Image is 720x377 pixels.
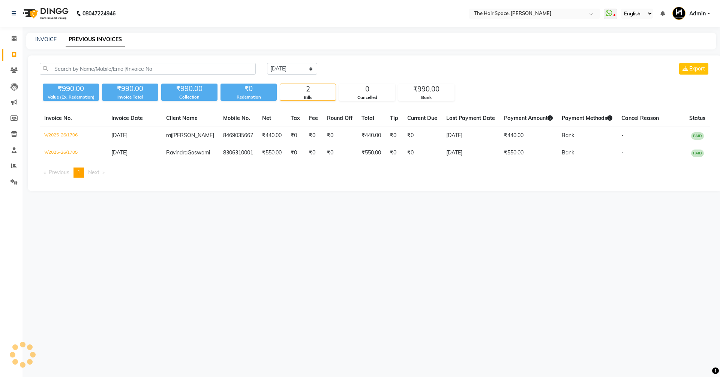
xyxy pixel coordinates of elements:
span: raj [166,132,172,139]
td: ₹0 [403,127,442,145]
td: ₹0 [286,127,304,145]
span: [DATE] [111,149,127,156]
div: Bank [399,94,454,101]
td: [DATE] [442,127,499,145]
td: ₹0 [304,144,322,162]
td: ₹550.00 [357,144,385,162]
span: Tax [291,115,300,121]
div: ₹0 [220,84,277,94]
span: Payment Amount [504,115,553,121]
span: Mobile No. [223,115,250,121]
nav: Pagination [40,168,710,178]
span: Admin [689,10,706,18]
span: Client Name [166,115,198,121]
span: Cancel Reason [621,115,659,121]
div: Cancelled [339,94,395,101]
span: PAID [691,150,704,157]
img: logo [19,3,70,24]
span: Payment Methods [562,115,612,121]
span: Previous [49,169,69,176]
div: ₹990.00 [102,84,158,94]
td: 8469035667 [219,127,258,145]
td: ₹0 [403,144,442,162]
td: ₹440.00 [499,127,557,145]
span: Current Due [407,115,437,121]
div: Collection [161,94,217,100]
td: V/2025-26/1705 [40,144,107,162]
span: Next [88,169,99,176]
span: Invoice No. [44,115,72,121]
span: 1 [77,169,80,176]
span: Tip [390,115,398,121]
span: Bank [562,149,574,156]
span: Round Off [327,115,352,121]
span: Export [689,65,705,72]
div: ₹990.00 [43,84,99,94]
td: ₹0 [322,144,357,162]
div: Value (Ex. Redemption) [43,94,99,100]
span: Goswami [187,149,210,156]
td: ₹0 [322,127,357,145]
td: ₹550.00 [499,144,557,162]
span: Ravindra [166,149,187,156]
span: Bank [562,132,574,139]
td: ₹0 [385,127,403,145]
span: Status [689,115,705,121]
td: [DATE] [442,144,499,162]
a: INVOICE [35,36,57,43]
td: ₹0 [304,127,322,145]
div: ₹990.00 [399,84,454,94]
td: V/2025-26/1706 [40,127,107,145]
span: Invoice Date [111,115,143,121]
td: ₹440.00 [357,127,385,145]
td: ₹550.00 [258,144,286,162]
img: Admin [672,7,685,20]
span: Last Payment Date [446,115,495,121]
td: ₹0 [286,144,304,162]
div: ₹990.00 [161,84,217,94]
td: 8306310001 [219,144,258,162]
input: Search by Name/Mobile/Email/Invoice No [40,63,256,75]
div: 0 [339,84,395,94]
span: - [621,149,624,156]
span: [PERSON_NAME] [172,132,214,139]
div: Redemption [220,94,277,100]
td: ₹440.00 [258,127,286,145]
span: Fee [309,115,318,121]
span: Total [361,115,374,121]
span: [DATE] [111,132,127,139]
a: PREVIOUS INVOICES [66,33,125,46]
div: Invoice Total [102,94,158,100]
div: 2 [280,84,336,94]
button: Export [679,63,708,75]
td: ₹0 [385,144,403,162]
span: PAID [691,132,704,140]
div: Bills [280,94,336,101]
b: 08047224946 [82,3,115,24]
span: Net [262,115,271,121]
span: - [621,132,624,139]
